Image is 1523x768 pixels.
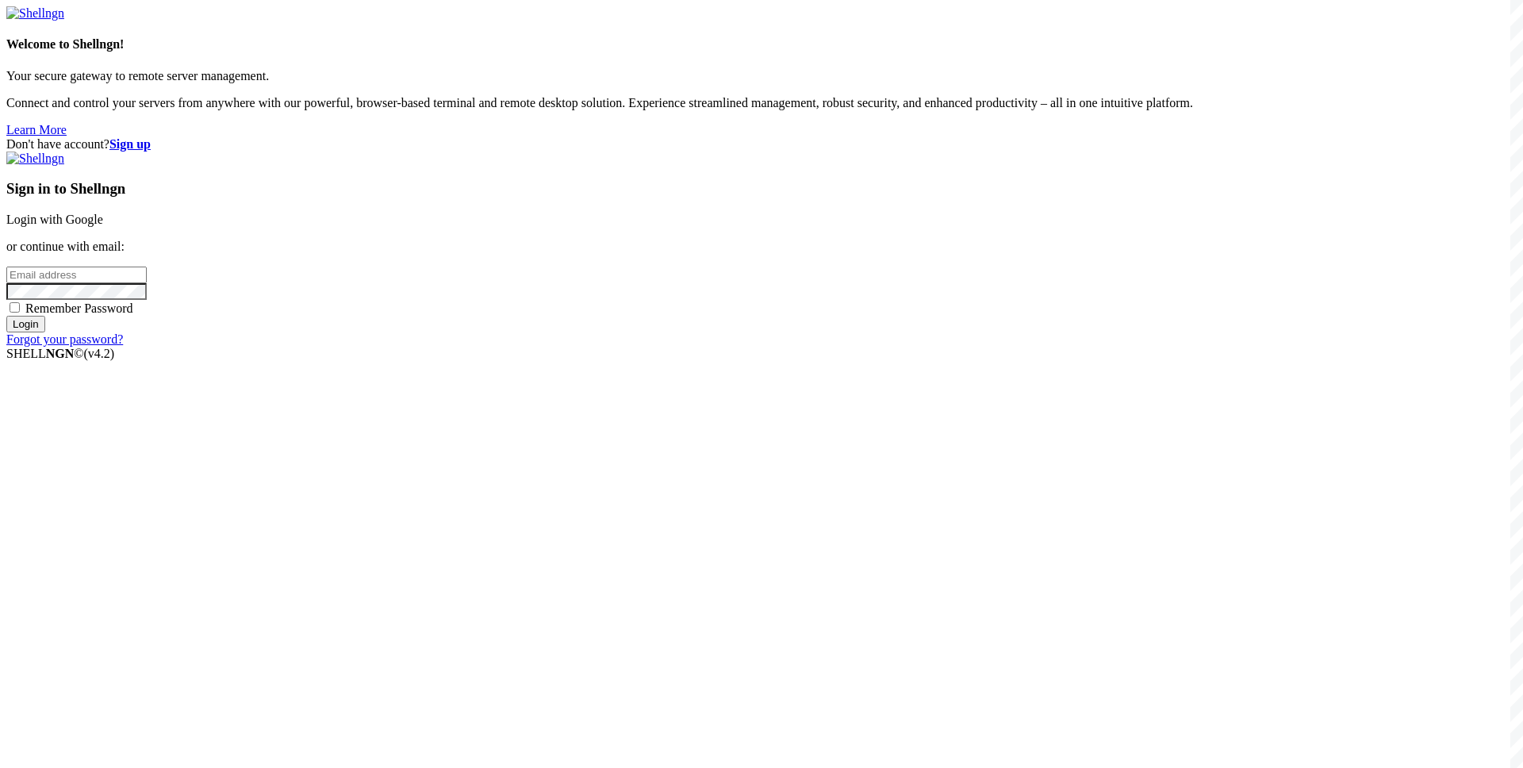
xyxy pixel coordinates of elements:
img: Shellngn [6,6,64,21]
input: Email address [6,267,147,283]
p: or continue with email: [6,240,1517,254]
h4: Welcome to Shellngn! [6,37,1517,52]
input: Remember Password [10,302,20,313]
a: Learn More [6,123,67,136]
div: Don't have account? [6,137,1517,152]
input: Login [6,316,45,332]
img: Shellngn [6,152,64,166]
a: Forgot your password? [6,332,123,346]
h3: Sign in to Shellngn [6,180,1517,198]
p: Connect and control your servers from anywhere with our powerful, browser-based terminal and remo... [6,96,1517,110]
span: 4.2.0 [84,347,115,360]
span: SHELL © [6,347,114,360]
span: Remember Password [25,301,133,315]
b: NGN [46,347,75,360]
a: Sign up [109,137,151,151]
a: Login with Google [6,213,103,226]
p: Your secure gateway to remote server management. [6,69,1517,83]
